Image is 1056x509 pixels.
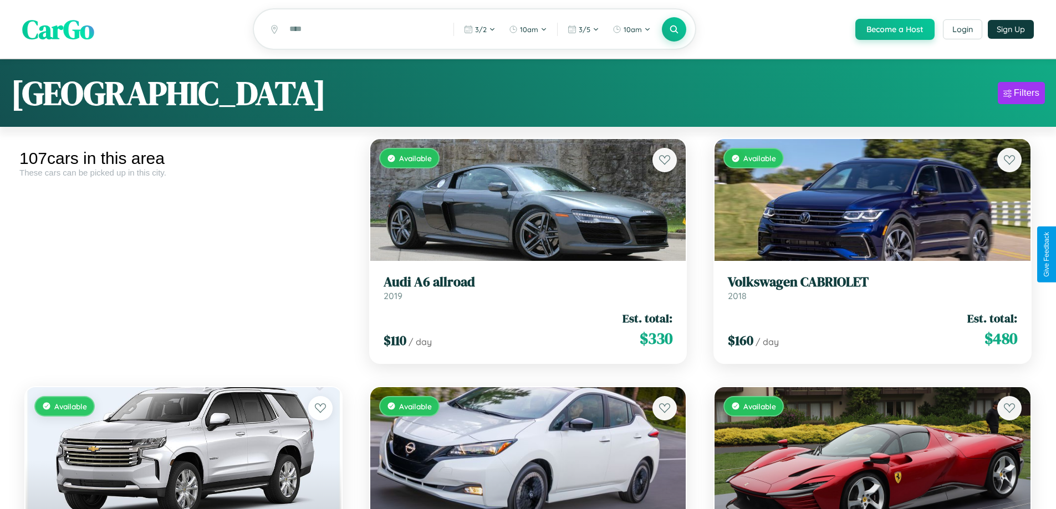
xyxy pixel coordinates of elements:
[984,327,1017,349] span: $ 480
[562,20,605,38] button: 3/5
[384,331,406,349] span: $ 110
[579,25,590,34] span: 3 / 5
[998,82,1045,104] button: Filters
[11,70,326,116] h1: [GEOGRAPHIC_DATA]
[943,19,982,39] button: Login
[54,402,87,411] span: Available
[728,290,747,301] span: 2018
[756,336,779,347] span: / day
[640,327,672,349] span: $ 330
[967,310,1017,326] span: Est. total:
[458,20,501,38] button: 3/2
[743,402,776,411] span: Available
[19,149,348,168] div: 107 cars in this area
[728,331,753,349] span: $ 160
[607,20,656,38] button: 10am
[728,274,1017,301] a: Volkswagen CABRIOLET2018
[1014,88,1039,99] div: Filters
[399,402,432,411] span: Available
[409,336,432,347] span: / day
[384,274,673,290] h3: Audi A6 allroad
[22,11,94,48] span: CarGo
[623,310,672,326] span: Est. total:
[1043,232,1050,277] div: Give Feedback
[384,274,673,301] a: Audi A6 allroad2019
[728,274,1017,290] h3: Volkswagen CABRIOLET
[988,20,1034,39] button: Sign Up
[855,19,935,40] button: Become a Host
[624,25,642,34] span: 10am
[520,25,538,34] span: 10am
[19,168,348,177] div: These cars can be picked up in this city.
[384,290,402,301] span: 2019
[399,153,432,163] span: Available
[475,25,487,34] span: 3 / 2
[743,153,776,163] span: Available
[503,20,553,38] button: 10am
